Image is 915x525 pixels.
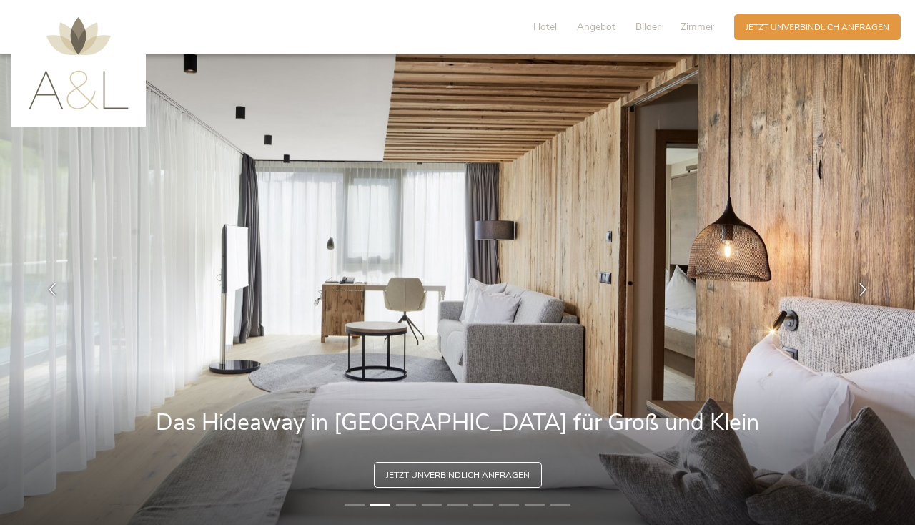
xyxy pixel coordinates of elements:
span: Hotel [533,20,557,34]
span: Jetzt unverbindlich anfragen [746,21,889,34]
span: Zimmer [681,20,714,34]
span: Angebot [577,20,615,34]
img: AMONTI & LUNARIS Wellnessresort [29,17,129,109]
span: Bilder [635,20,661,34]
span: Jetzt unverbindlich anfragen [386,469,530,481]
